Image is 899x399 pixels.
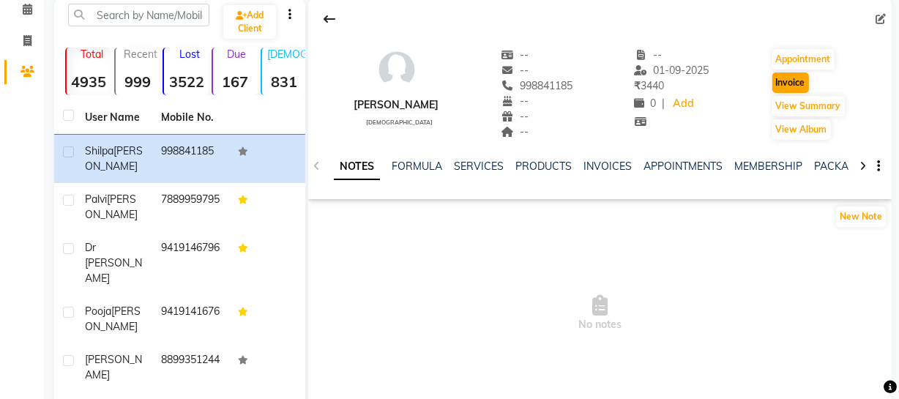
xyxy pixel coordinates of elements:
[772,96,845,116] button: View Summary
[734,160,802,173] a: MEMBERSHIP
[152,101,228,135] th: Mobile No.
[308,240,892,387] span: No notes
[375,48,419,92] img: avatar
[262,72,307,91] strong: 831
[152,295,228,343] td: 9419141676
[170,48,209,61] p: Lost
[515,160,572,173] a: PRODUCTS
[152,135,228,183] td: 998841185
[152,231,228,295] td: 9419146796
[354,97,439,113] div: [PERSON_NAME]
[772,49,835,70] button: Appointment
[85,353,142,381] span: [PERSON_NAME]
[223,5,276,39] a: Add Client
[68,4,209,26] input: Search by Name/Mobile/Email/Code
[772,119,831,140] button: View Album
[85,241,142,285] span: Dr [PERSON_NAME]
[268,48,307,61] p: [DEMOGRAPHIC_DATA]
[501,48,529,61] span: --
[634,79,664,92] span: 3440
[164,72,209,91] strong: 3522
[634,64,709,77] span: 01-09-2025
[366,119,433,126] span: [DEMOGRAPHIC_DATA]
[85,144,113,157] span: Shilpa
[122,48,160,61] p: Recent
[501,94,529,108] span: --
[85,193,107,206] span: Palvi
[662,96,665,111] span: |
[644,160,723,173] a: APPOINTMENTS
[501,64,529,77] span: --
[814,160,868,173] a: PACKAGES
[501,79,572,92] span: 998841185
[314,5,345,33] div: Back to Client
[772,72,809,93] button: Invoice
[634,79,641,92] span: ₹
[85,193,138,221] span: [PERSON_NAME]
[583,160,632,173] a: INVOICES
[213,72,258,91] strong: 167
[216,48,258,61] p: Due
[501,110,529,123] span: --
[67,72,111,91] strong: 4935
[634,48,662,61] span: --
[85,305,111,318] span: Pooja
[76,101,152,135] th: User Name
[392,160,442,173] a: FORMULA
[152,343,228,392] td: 8899351244
[671,94,696,114] a: Add
[501,125,529,138] span: --
[85,144,143,173] span: [PERSON_NAME]
[72,48,111,61] p: Total
[152,183,228,231] td: 7889959795
[454,160,504,173] a: SERVICES
[634,97,656,110] span: 0
[334,154,380,180] a: NOTES
[836,206,886,227] button: New Note
[116,72,160,91] strong: 999
[85,305,141,333] span: [PERSON_NAME]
